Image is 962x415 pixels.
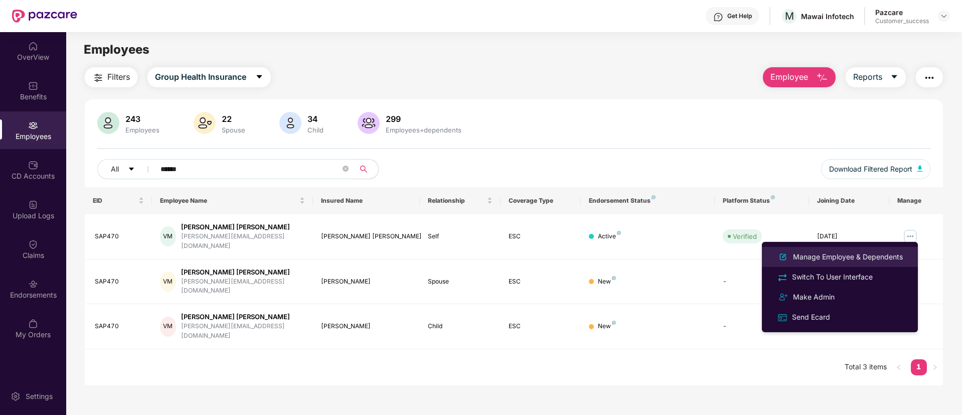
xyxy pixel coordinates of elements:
span: M [785,10,794,22]
td: - [715,259,809,305]
div: VM [160,226,176,246]
div: [PERSON_NAME] [PERSON_NAME] [181,267,305,277]
div: Get Help [727,12,752,20]
div: Pazcare [875,8,929,17]
img: svg+xml;base64,PHN2ZyB4bWxucz0iaHR0cDovL3d3dy53My5vcmcvMjAwMC9zdmciIHhtbG5zOnhsaW5rPSJodHRwOi8vd3... [358,112,380,134]
span: caret-down [128,166,135,174]
span: caret-down [890,73,898,82]
img: svg+xml;base64,PHN2ZyBpZD0iRW5kb3JzZW1lbnRzIiB4bWxucz0iaHR0cDovL3d3dy53My5vcmcvMjAwMC9zdmciIHdpZH... [28,279,38,289]
div: [PERSON_NAME] [321,277,412,287]
div: 34 [305,114,326,124]
img: svg+xml;base64,PHN2ZyB4bWxucz0iaHR0cDovL3d3dy53My5vcmcvMjAwMC9zdmciIHhtbG5zOnhsaW5rPSJodHRwOi8vd3... [97,112,119,134]
div: SAP470 [95,232,144,241]
img: svg+xml;base64,PHN2ZyB4bWxucz0iaHR0cDovL3d3dy53My5vcmcvMjAwMC9zdmciIHdpZHRoPSIyNCIgaGVpZ2h0PSIyNC... [923,72,935,84]
div: ESC [509,322,573,331]
div: [PERSON_NAME][EMAIL_ADDRESS][DOMAIN_NAME] [181,277,305,296]
div: [PERSON_NAME] [321,322,412,331]
button: Filters [85,67,137,87]
div: Mawai Infotech [801,12,854,21]
li: 1 [911,359,927,375]
div: Employees [123,126,162,134]
div: Verified [733,231,757,241]
div: Customer_success [875,17,929,25]
img: svg+xml;base64,PHN2ZyB4bWxucz0iaHR0cDovL3d3dy53My5vcmcvMjAwMC9zdmciIHhtbG5zOnhsaW5rPSJodHRwOi8vd3... [917,166,922,172]
div: 299 [384,114,463,124]
div: Employees+dependents [384,126,463,134]
button: left [891,359,907,375]
img: svg+xml;base64,PHN2ZyB4bWxucz0iaHR0cDovL3d3dy53My5vcmcvMjAwMC9zdmciIHdpZHRoPSI4IiBoZWlnaHQ9IjgiIH... [771,195,775,199]
td: - [715,304,809,349]
div: Send Ecard [790,312,832,323]
img: svg+xml;base64,PHN2ZyB4bWxucz0iaHR0cDovL3d3dy53My5vcmcvMjAwMC9zdmciIHdpZHRoPSIyNCIgaGVpZ2h0PSIyNC... [92,72,104,84]
div: Spouse [428,277,492,287]
div: [PERSON_NAME][EMAIL_ADDRESS][DOMAIN_NAME] [181,322,305,341]
img: svg+xml;base64,PHN2ZyB4bWxucz0iaHR0cDovL3d3dy53My5vcmcvMjAwMC9zdmciIHdpZHRoPSI4IiBoZWlnaHQ9IjgiIH... [612,321,616,325]
th: Manage [889,187,943,214]
button: right [927,359,943,375]
div: [PERSON_NAME] [PERSON_NAME] [181,312,305,322]
div: New [598,322,616,331]
th: Coverage Type [501,187,581,214]
div: 243 [123,114,162,124]
img: svg+xml;base64,PHN2ZyBpZD0iRHJvcGRvd24tMzJ4MzIiIHhtbG5zPSJodHRwOi8vd3d3LnczLm9yZy8yMDAwL3N2ZyIgd2... [940,12,948,20]
div: SAP470 [95,277,144,287]
span: Employee Name [160,197,297,205]
div: VM [160,271,176,292]
div: Platform Status [723,197,800,205]
button: search [354,159,379,179]
img: svg+xml;base64,PHN2ZyB4bWxucz0iaHR0cDovL3d3dy53My5vcmcvMjAwMC9zdmciIHdpZHRoPSIyNCIgaGVpZ2h0PSIyNC... [777,272,788,283]
div: Child [428,322,492,331]
img: svg+xml;base64,PHN2ZyBpZD0iRW1wbG95ZWVzIiB4bWxucz0iaHR0cDovL3d3dy53My5vcmcvMjAwMC9zdmciIHdpZHRoPS... [28,120,38,130]
th: EID [85,187,152,214]
li: Total 3 items [845,359,887,375]
div: Child [305,126,326,134]
div: Switch To User Interface [790,271,875,283]
span: EID [93,197,136,205]
img: manageButton [902,228,918,244]
div: ESC [509,232,573,241]
div: SAP470 [95,322,144,331]
div: Settings [23,391,56,401]
img: svg+xml;base64,PHN2ZyB4bWxucz0iaHR0cDovL3d3dy53My5vcmcvMjAwMC9zdmciIHdpZHRoPSI4IiBoZWlnaHQ9IjgiIH... [652,195,656,199]
img: svg+xml;base64,PHN2ZyB4bWxucz0iaHR0cDovL3d3dy53My5vcmcvMjAwMC9zdmciIHdpZHRoPSIxNiIgaGVpZ2h0PSIxNi... [777,312,788,323]
button: Employee [763,67,836,87]
img: svg+xml;base64,PHN2ZyBpZD0iSG9tZSIgeG1sbnM9Imh0dHA6Ly93d3cudzMub3JnLzIwMDAvc3ZnIiB3aWR0aD0iMjAiIG... [28,41,38,51]
img: svg+xml;base64,PHN2ZyBpZD0iVXBsb2FkX0xvZ3MiIGRhdGEtbmFtZT0iVXBsb2FkIExvZ3MiIHhtbG5zPSJodHRwOi8vd3... [28,200,38,210]
span: close-circle [343,166,349,172]
span: All [111,164,119,175]
img: svg+xml;base64,PHN2ZyB4bWxucz0iaHR0cDovL3d3dy53My5vcmcvMjAwMC9zdmciIHhtbG5zOnhsaW5rPSJodHRwOi8vd3... [194,112,216,134]
span: Reports [853,71,882,83]
span: close-circle [343,165,349,174]
span: Download Filtered Report [829,164,912,175]
div: Active [598,232,621,241]
img: New Pazcare Logo [12,10,77,23]
img: svg+xml;base64,PHN2ZyBpZD0iU2V0dGluZy0yMHgyMCIgeG1sbnM9Imh0dHA6Ly93d3cudzMub3JnLzIwMDAvc3ZnIiB3aW... [11,391,21,401]
img: svg+xml;base64,PHN2ZyB4bWxucz0iaHR0cDovL3d3dy53My5vcmcvMjAwMC9zdmciIHdpZHRoPSI4IiBoZWlnaHQ9IjgiIH... [612,276,616,280]
div: Endorsement Status [589,197,707,205]
li: Next Page [927,359,943,375]
th: Insured Name [313,187,420,214]
button: Download Filtered Report [821,159,930,179]
div: [PERSON_NAME] [PERSON_NAME] [321,232,412,241]
div: VM [160,317,176,337]
li: Previous Page [891,359,907,375]
span: Relationship [428,197,485,205]
button: Reportscaret-down [846,67,906,87]
span: Employees [84,42,149,57]
img: svg+xml;base64,PHN2ZyBpZD0iQ0RfQWNjb3VudHMiIGRhdGEtbmFtZT0iQ0QgQWNjb3VudHMiIHhtbG5zPSJodHRwOi8vd3... [28,160,38,170]
th: Employee Name [152,187,313,214]
span: Filters [107,71,130,83]
th: Relationship [420,187,500,214]
div: [PERSON_NAME][EMAIL_ADDRESS][DOMAIN_NAME] [181,232,305,251]
img: svg+xml;base64,PHN2ZyB4bWxucz0iaHR0cDovL3d3dy53My5vcmcvMjAwMC9zdmciIHhtbG5zOnhsaW5rPSJodHRwOi8vd3... [777,251,789,263]
div: Manage Employee & Dependents [791,251,905,262]
div: [PERSON_NAME] [PERSON_NAME] [181,222,305,232]
img: svg+xml;base64,PHN2ZyBpZD0iQ2xhaW0iIHhtbG5zPSJodHRwOi8vd3d3LnczLm9yZy8yMDAwL3N2ZyIgd2lkdGg9IjIwIi... [28,239,38,249]
th: Joining Date [809,187,889,214]
span: right [932,364,938,370]
div: [DATE] [817,232,881,241]
a: 1 [911,359,927,374]
button: Allcaret-down [97,159,158,179]
img: svg+xml;base64,PHN2ZyBpZD0iTXlfT3JkZXJzIiBkYXRhLW5hbWU9Ik15IE9yZGVycyIgeG1sbnM9Imh0dHA6Ly93d3cudz... [28,319,38,329]
img: svg+xml;base64,PHN2ZyB4bWxucz0iaHR0cDovL3d3dy53My5vcmcvMjAwMC9zdmciIHdpZHRoPSIyNCIgaGVpZ2h0PSIyNC... [777,291,789,303]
